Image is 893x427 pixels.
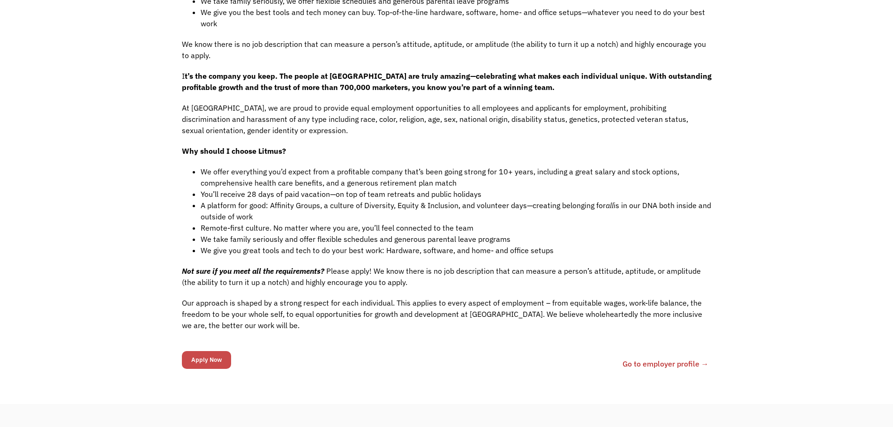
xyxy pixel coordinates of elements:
strong: t’s the company you keep. The people at [GEOGRAPHIC_DATA] are truly amazing—celebrating what make... [182,71,712,92]
span: A platform for good: Affinity Groups, a culture of Diversity, Equity & Inclusion, and volunteer d... [201,201,606,210]
span: Our approach is shaped by a strong respect for each individual. This applies to every aspect of e... [182,298,702,330]
span: At [GEOGRAPHIC_DATA], we are proud to provide equal employment opportunities to all employees and... [182,103,688,135]
span: Remote-first culture. No matter where you are, you’ll feel connected to the team [201,223,473,232]
span: I [182,71,712,92]
span: Please apply! We know there is no job description that can measure a person’s attitude, aptitude,... [182,266,701,287]
span: all [606,201,614,210]
input: Apply Now [182,351,231,369]
span: We give you the best tools and tech money can buy. Top-of-the-line hardware, software, home- and ... [201,7,705,28]
span: You’ll receive 28 days of paid vacation—on top of team retreats and public holidays [201,189,481,199]
span: We take family seriously and offer flexible schedules and generous parental leave programs [201,234,510,244]
a: Go to employer profile → [623,358,709,369]
span: We know there is no job description that can measure a person’s attitude, aptitude, or amplitude ... [182,39,706,60]
strong: Why should I choose Litmus? [182,146,286,156]
span: We offer everything you’d expect from a profitable company that’s been going strong for 10+ years... [201,167,679,187]
form: Email Form [182,349,231,371]
em: Not sure if you meet all the requirements? [182,266,324,276]
span: We give you great tools and tech to do your best work: Hardware, software, and home- and office s... [201,246,554,255]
